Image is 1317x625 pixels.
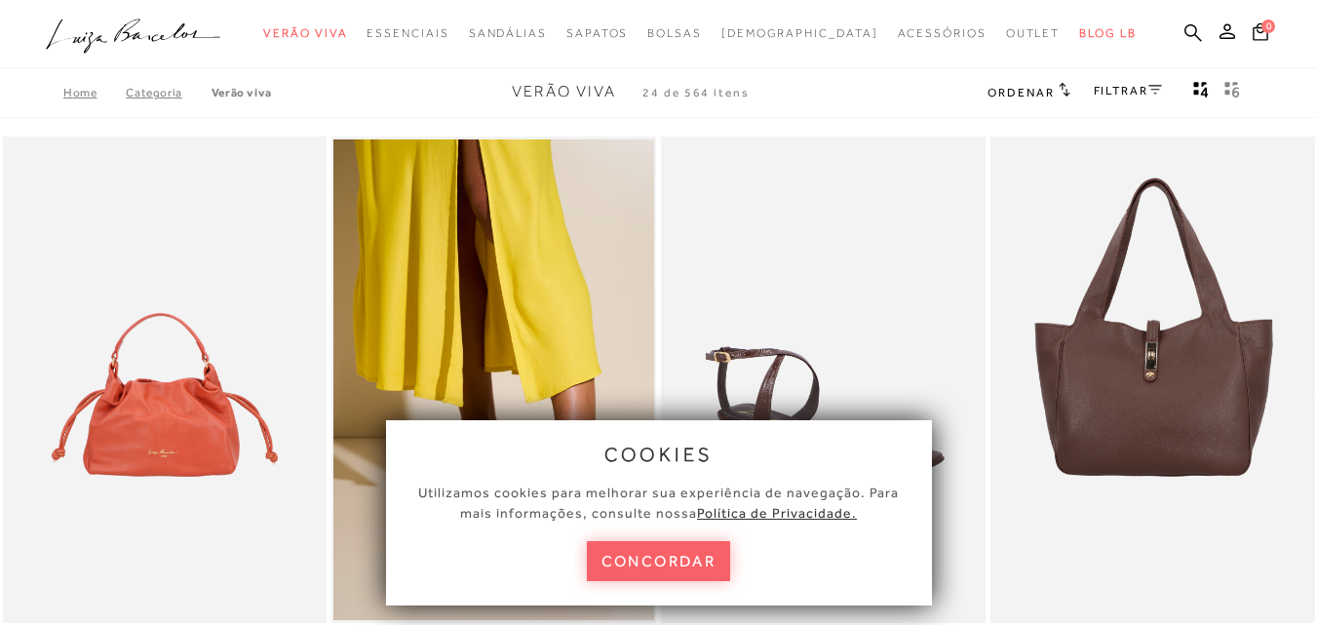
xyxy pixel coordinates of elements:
[663,139,984,620] img: SANDÁLIA ANABELA EM VERNIZ CAFÉ COM TIRAS
[663,139,984,620] a: SANDÁLIA ANABELA EM VERNIZ CAFÉ COM TIRAS SANDÁLIA ANABELA EM VERNIZ CAFÉ COM TIRAS
[1247,21,1274,48] button: 0
[469,16,547,52] a: noSubCategoriesText
[642,86,750,99] span: 24 de 564 itens
[988,86,1054,99] span: Ordenar
[63,86,126,99] a: Home
[1094,84,1162,98] a: FILTRAR
[566,26,628,40] span: Sapatos
[1261,20,1275,33] span: 0
[647,26,702,40] span: Bolsas
[5,139,326,620] a: BOLSA EM COURO CAIENA COM ALÇA EFEITO NÓ BOLSA EM COURO CAIENA COM ALÇA EFEITO NÓ
[367,16,448,52] a: noSubCategoriesText
[212,86,272,99] a: Verão Viva
[263,26,347,40] span: Verão Viva
[992,139,1313,620] a: BOLSA MÉDIA EM COURO CAFÉ COM FECHO DOURADO BOLSA MÉDIA EM COURO CAFÉ COM FECHO DOURADO
[1006,26,1061,40] span: Outlet
[1079,16,1136,52] a: BLOG LB
[333,139,654,620] img: SANDÁLIA DE CAMURÇA VERMELHO CAIENA COM FLOR APLICADA E SALTO BAIXO KITTEN HEEL
[1187,80,1215,105] button: Mostrar 4 produtos por linha
[126,86,211,99] a: Categoria
[1219,80,1246,105] button: gridText6Desc
[721,16,878,52] a: noSubCategoriesText
[898,16,987,52] a: noSubCategoriesText
[604,444,714,465] span: cookies
[721,26,878,40] span: [DEMOGRAPHIC_DATA]
[697,505,857,521] a: Política de Privacidade.
[418,485,899,521] span: Utilizamos cookies para melhorar sua experiência de navegação. Para mais informações, consulte nossa
[469,26,547,40] span: Sandálias
[512,83,616,100] span: Verão Viva
[647,16,702,52] a: noSubCategoriesText
[1006,16,1061,52] a: noSubCategoriesText
[587,541,731,581] button: concordar
[367,26,448,40] span: Essenciais
[5,139,326,620] img: BOLSA EM COURO CAIENA COM ALÇA EFEITO NÓ
[263,16,347,52] a: noSubCategoriesText
[333,139,654,620] a: SANDÁLIA DE CAMURÇA VERMELHO CAIENA COM FLOR APLICADA E SALTO BAIXO KITTEN HEEL SANDÁLIA DE CAMUR...
[992,139,1313,620] img: BOLSA MÉDIA EM COURO CAFÉ COM FECHO DOURADO
[566,16,628,52] a: noSubCategoriesText
[898,26,987,40] span: Acessórios
[1079,26,1136,40] span: BLOG LB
